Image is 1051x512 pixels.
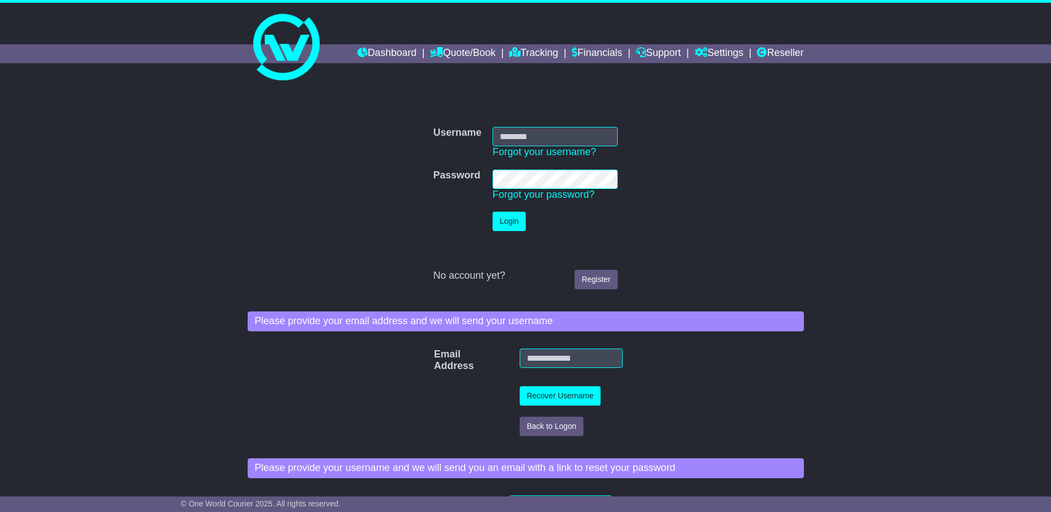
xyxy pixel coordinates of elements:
[433,170,480,182] label: Password
[439,495,454,508] label: Username
[572,44,622,63] a: Financials
[248,458,804,478] div: Please provide your username and we will send you an email with a link to reset your password
[428,349,448,372] label: Email Address
[520,417,584,436] button: Back to Logon
[493,146,596,157] a: Forgot your username?
[695,44,744,63] a: Settings
[636,44,681,63] a: Support
[357,44,417,63] a: Dashboard
[509,44,558,63] a: Tracking
[248,311,804,331] div: Please provide your email address and we will send your username
[493,189,594,200] a: Forgot your password?
[493,212,526,231] button: Login
[757,44,803,63] a: Reseller
[181,499,341,508] span: © One World Courier 2025. All rights reserved.
[575,270,618,289] a: Register
[433,127,481,139] label: Username
[430,44,495,63] a: Quote/Book
[520,386,601,406] button: Recover Username
[433,270,618,282] div: No account yet?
